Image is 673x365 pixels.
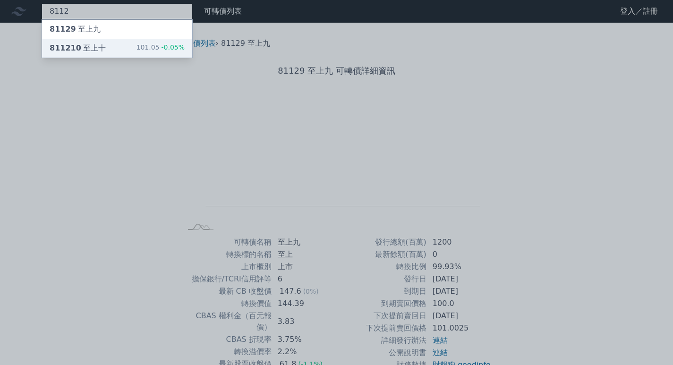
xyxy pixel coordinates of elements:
[50,42,106,54] div: 至上十
[626,320,673,365] iframe: Chat Widget
[50,25,76,34] span: 81129
[42,20,192,39] a: 81129至上九
[626,320,673,365] div: 聊天小工具
[50,24,101,35] div: 至上九
[136,42,185,54] div: 101.05
[50,43,81,52] span: 811210
[42,39,192,58] a: 811210至上十 101.05-0.05%
[159,43,185,51] span: -0.05%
